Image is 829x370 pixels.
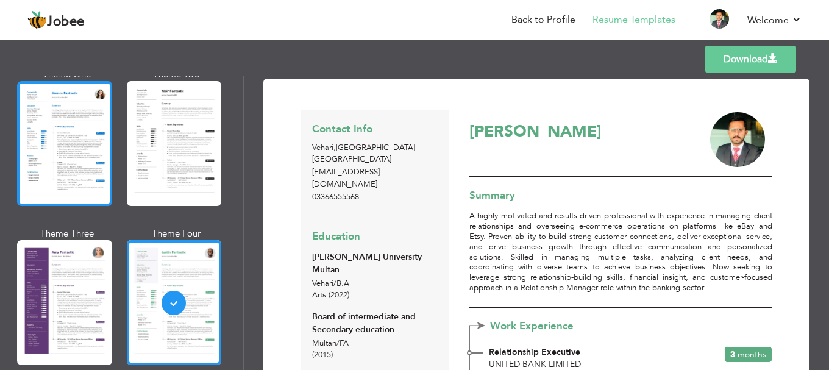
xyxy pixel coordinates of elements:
[312,338,349,349] span: Multan FA
[312,311,437,336] div: Board of intermediate and Secondary education
[312,349,333,360] span: (2015)
[20,227,115,240] div: Theme Three
[336,338,340,349] span: /
[47,15,85,29] span: Jobee
[129,227,224,240] div: Theme Four
[738,349,766,360] span: Months
[710,9,729,29] img: Profile Img
[27,10,47,30] img: jobee.io
[489,346,580,358] span: Relationship Executive
[312,290,326,301] span: Arts
[705,46,796,73] a: Download
[333,278,336,289] span: /
[312,231,437,243] h3: Education
[730,349,735,360] span: 3
[329,290,349,301] span: (2022)
[312,251,437,276] div: [PERSON_NAME] University Multan
[490,321,593,332] span: Work Experience
[469,211,772,293] p: A highly motivated and results-driven professional with experience in managing client relationshi...
[592,13,675,27] a: Resume Templates
[27,10,85,30] a: Jobee
[489,358,581,370] span: United Bank Limited
[312,166,437,190] p: [EMAIL_ADDRESS][DOMAIN_NAME]
[312,278,349,289] span: Vehari B.A
[333,142,336,153] span: ,
[710,112,765,167] img: F2t88+pKIaJRAAAAAElFTkSuQmCC
[511,13,575,27] a: Back to Profile
[312,124,437,135] h3: Contact Info
[469,123,697,142] h3: [PERSON_NAME]
[312,142,437,166] p: Vehari [GEOGRAPHIC_DATA] [GEOGRAPHIC_DATA]
[469,190,772,202] h3: Summary
[747,13,802,27] a: Welcome
[312,191,437,204] p: 03366555568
